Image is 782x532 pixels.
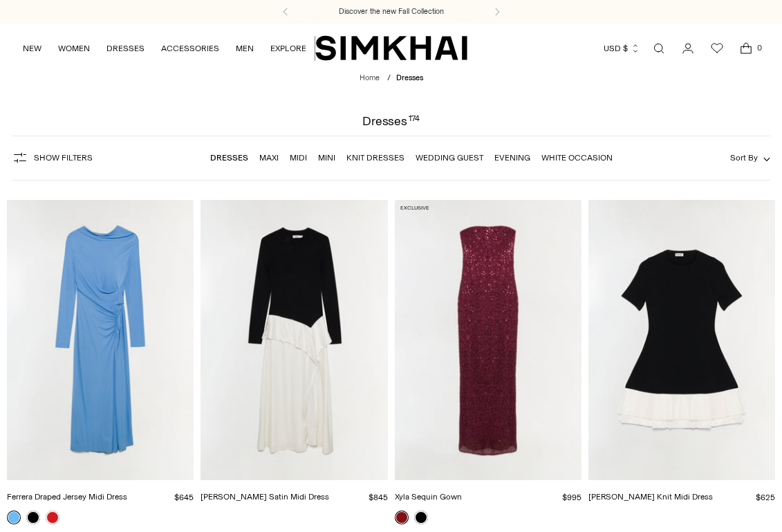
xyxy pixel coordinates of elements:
[7,492,127,502] a: Ferrera Draped Jersey Midi Dress
[645,35,673,62] a: Open search modal
[416,153,483,163] a: Wedding Guest
[7,200,194,480] a: Ferrera Draped Jersey Midi Dress
[161,33,219,64] a: ACCESSORIES
[494,153,530,163] a: Evening
[210,143,613,172] nav: Linked collections
[259,153,279,163] a: Maxi
[12,147,93,169] button: Show Filters
[339,6,444,17] a: Discover the new Fall Collection
[318,153,335,163] a: Mini
[703,35,731,62] a: Wishlist
[604,33,640,64] button: USD $
[730,150,770,165] button: Sort By
[210,153,248,163] a: Dresses
[23,33,41,64] a: NEW
[396,73,423,82] span: Dresses
[395,200,581,480] a: Xyla Sequin Gown
[315,35,467,62] a: SIMKHAI
[34,153,93,163] span: Show Filters
[201,200,387,480] a: Ornella Knit Satin Midi Dress
[201,492,329,502] a: [PERSON_NAME] Satin Midi Dress
[562,493,581,502] span: $995
[346,153,404,163] a: Knit Dresses
[588,200,775,480] a: Lorin Taffeta Knit Midi Dress
[732,35,760,62] a: Open cart modal
[409,115,420,127] div: 174
[236,33,254,64] a: MEN
[58,33,90,64] a: WOMEN
[270,33,306,64] a: EXPLORE
[395,492,462,502] a: Xyla Sequin Gown
[360,73,423,84] nav: breadcrumbs
[106,33,145,64] a: DRESSES
[290,153,307,163] a: Midi
[753,42,765,54] span: 0
[387,73,391,84] div: /
[588,492,713,502] a: [PERSON_NAME] Knit Midi Dress
[362,115,420,127] h1: Dresses
[674,35,702,62] a: Go to the account page
[174,493,194,502] span: $645
[730,153,758,163] span: Sort By
[756,493,775,502] span: $625
[360,73,380,82] a: Home
[369,493,388,502] span: $845
[541,153,613,163] a: White Occasion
